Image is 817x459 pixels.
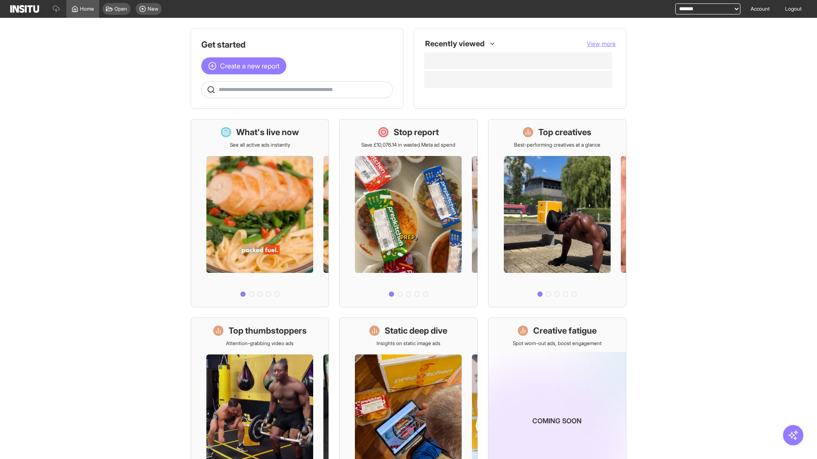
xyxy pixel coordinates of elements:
h1: Top creatives [538,126,591,138]
button: View more [587,40,616,48]
h1: Static deep dive [385,325,447,337]
h1: Stop report [394,126,439,138]
a: Stop reportSave £10,076.14 in wasted Meta ad spend [339,119,477,307]
a: What's live nowSee all active ads instantly [191,119,329,307]
p: See all active ads instantly [230,142,290,148]
p: Save £10,076.14 in wasted Meta ad spend [361,142,455,148]
span: View more [587,40,616,47]
h1: What's live now [236,126,299,138]
span: New [148,6,158,12]
p: Best-performing creatives at a glance [514,142,600,148]
a: Top creativesBest-performing creatives at a glance [488,119,626,307]
span: Open [114,6,127,12]
img: Logo [10,5,39,13]
button: Create a new report [201,57,286,74]
h1: Top thumbstoppers [229,325,307,337]
p: Insights on static image ads [377,340,440,347]
span: Create a new report [220,61,280,71]
h1: Get started [201,39,393,51]
span: Home [80,6,94,12]
p: Attention-grabbing video ads [226,340,294,347]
